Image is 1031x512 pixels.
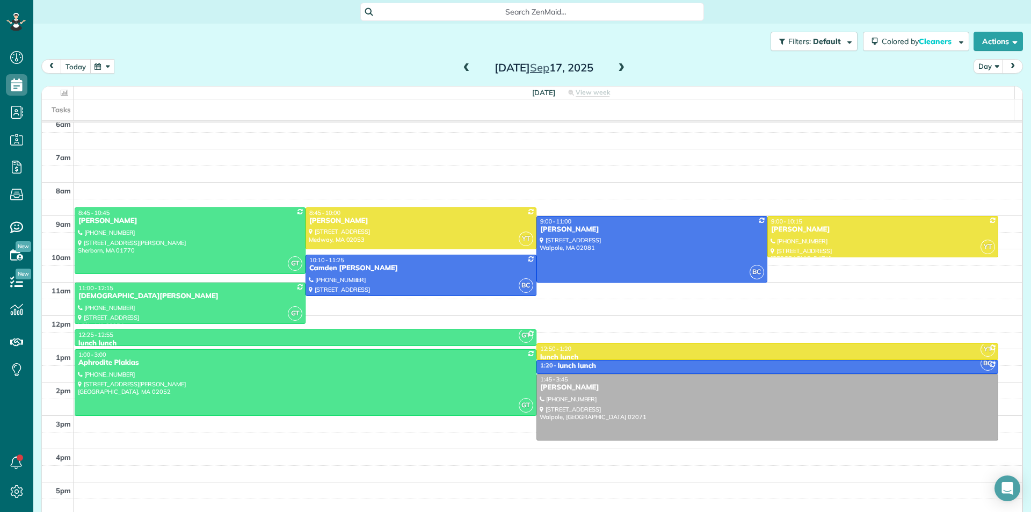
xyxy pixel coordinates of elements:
div: Aphrodite Plakias [78,358,533,367]
button: Actions [974,32,1023,51]
div: [DEMOGRAPHIC_DATA][PERSON_NAME] [78,292,302,301]
span: BC [519,278,533,293]
span: Default [813,37,841,46]
button: Colored byCleaners [863,32,969,51]
span: 2pm [56,386,71,395]
span: YT [981,240,995,254]
span: 1:45 - 3:45 [540,376,568,383]
span: 9am [56,220,71,228]
span: 11am [52,286,71,295]
span: 3pm [56,420,71,428]
button: Day [974,59,1004,74]
div: Camden [PERSON_NAME] [309,264,533,273]
div: [PERSON_NAME] [540,383,995,392]
span: GT [519,398,533,413]
span: 11:00 - 12:15 [78,284,113,292]
span: New [16,269,31,279]
span: 4pm [56,453,71,461]
span: Cleaners [919,37,953,46]
span: Colored by [882,37,955,46]
button: Filters: Default [771,32,858,51]
span: BC [981,356,995,371]
span: 9:00 - 11:00 [540,218,571,225]
span: 12:25 - 12:55 [78,331,113,338]
span: GT [519,328,533,343]
span: 8:45 - 10:45 [78,209,110,217]
span: 1pm [56,353,71,362]
span: 8am [56,186,71,195]
div: [PERSON_NAME] [771,225,995,234]
div: [PERSON_NAME] [540,225,764,234]
span: Filters: [788,37,811,46]
span: 8:45 - 10:00 [309,209,340,217]
span: New [16,241,31,252]
a: Filters: Default [765,32,858,51]
span: 1:00 - 3:00 [78,351,106,358]
div: [PERSON_NAME] [309,217,533,226]
span: 10am [52,253,71,262]
span: [DATE] [532,88,555,97]
div: lunch lunch [540,353,995,362]
span: YT [519,232,533,246]
button: next [1003,59,1023,74]
div: lunch lunch [78,339,533,348]
span: 5pm [56,486,71,495]
button: today [61,59,91,74]
span: Tasks [52,105,71,114]
span: 10:10 - 11:25 [309,256,344,264]
button: prev [41,59,62,74]
div: [PERSON_NAME] [78,217,302,226]
span: View week [576,88,610,97]
span: 12:50 - 1:20 [540,345,571,352]
h2: [DATE] 17, 2025 [477,62,611,74]
div: Open Intercom Messenger [994,475,1020,501]
span: 6am [56,120,71,128]
span: 12pm [52,320,71,328]
span: BC [750,265,764,279]
span: GT [288,256,302,271]
span: 7am [56,153,71,162]
span: Sep [530,61,549,74]
span: YT [981,342,995,357]
span: GT [288,306,302,321]
div: lunch lunch [558,362,596,371]
span: 9:00 - 10:15 [771,218,802,225]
